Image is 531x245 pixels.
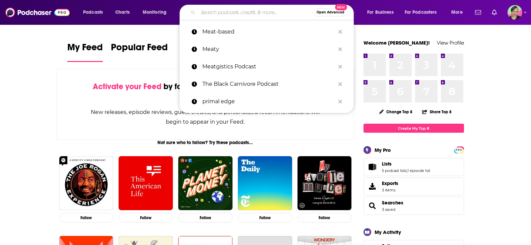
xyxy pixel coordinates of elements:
p: Meat-based [202,23,335,41]
span: Podcasts [83,8,103,17]
img: The Joe Rogan Experience [59,156,114,210]
a: Welcome [PERSON_NAME]! [363,40,430,46]
a: 1 episode list [407,168,430,173]
img: This American Life [119,156,173,210]
span: Logged in as LizDVictoryBelt [508,5,522,20]
input: Search podcasts, credits, & more... [198,7,314,18]
span: More [451,8,463,17]
span: Activate your Feed [93,81,161,91]
a: Create My Top 8 [363,124,464,133]
div: My Activity [375,229,401,235]
span: Exports [382,180,398,186]
span: Exports [366,182,379,191]
a: Popular Feed [111,42,168,62]
a: 3 saved [382,207,395,212]
div: Not sure who to follow? Try these podcasts... [57,140,354,145]
p: Meaty [202,41,335,58]
button: Show profile menu [508,5,522,20]
button: open menu [362,7,402,18]
button: Follow [59,213,114,223]
img: User Profile [508,5,522,20]
p: The Black Carnivore Podcast [202,75,335,93]
span: Lists [382,161,392,167]
button: Follow [297,213,352,223]
span: My Feed [67,42,103,57]
div: Search podcasts, credits, & more... [186,5,360,20]
span: Charts [115,8,130,17]
a: Charts [111,7,134,18]
img: My Favorite Murder with Karen Kilgariff and Georgia Hardstark [297,156,352,210]
button: open menu [447,7,471,18]
span: For Podcasters [405,8,437,17]
a: The Black Carnivore Podcast [180,75,354,93]
button: open menu [400,7,447,18]
img: Podchaser - Follow, Share and Rate Podcasts [5,6,70,19]
span: For Business [367,8,394,17]
a: Searches [366,201,379,210]
a: Searches [382,200,403,206]
a: Meatgistics Podcast [180,58,354,75]
img: Planet Money [178,156,233,210]
span: Open Advanced [317,11,344,14]
button: Share Top 8 [422,105,452,118]
span: 3 items [382,188,398,192]
span: New [335,4,347,10]
span: Searches [363,197,464,215]
button: Follow [119,213,173,223]
button: Follow [178,213,233,223]
span: Popular Feed [111,42,168,57]
a: My Feed [67,42,103,62]
a: Exports [363,177,464,195]
a: Meat-based [180,23,354,41]
button: open menu [138,7,175,18]
a: Lists [366,162,379,172]
span: Lists [363,158,464,176]
p: primal edge [202,93,335,110]
div: New releases, episode reviews, guest credits, and personalized recommendations will begin to appe... [90,107,321,127]
img: The Daily [238,156,292,210]
span: Monitoring [143,8,167,17]
a: 5 podcast lists [382,168,407,173]
button: Follow [238,213,292,223]
button: open menu [78,7,112,18]
a: primal edge [180,93,354,110]
a: Meaty [180,41,354,58]
a: View Profile [437,40,464,46]
a: Show notifications dropdown [472,7,484,18]
div: by following Podcasts, Creators, Lists, and other Users! [90,82,321,101]
button: Open AdvancedNew [314,8,347,16]
div: My Pro [375,147,391,153]
a: Lists [382,161,430,167]
button: Change Top 8 [375,108,417,116]
a: PRO [455,147,463,152]
p: Meatgistics Podcast [202,58,335,75]
a: Show notifications dropdown [489,7,500,18]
